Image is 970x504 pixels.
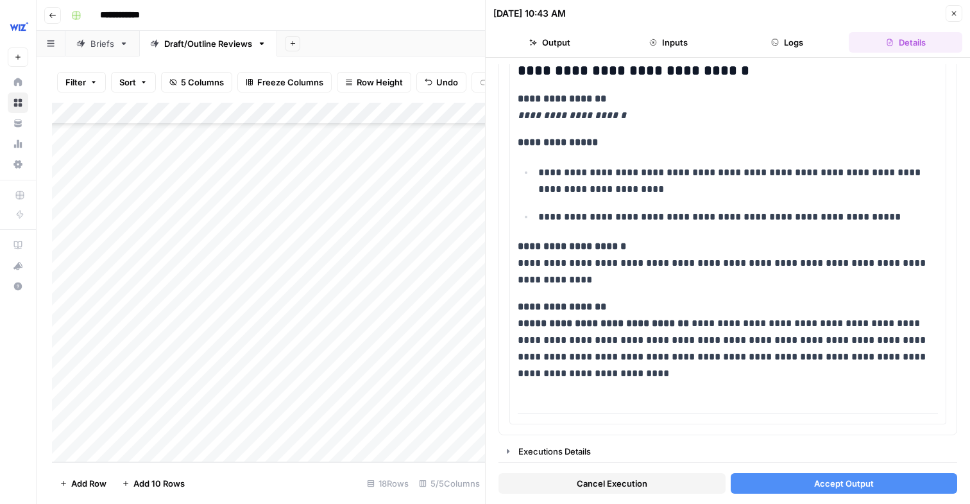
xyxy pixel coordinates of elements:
a: Usage [8,134,28,154]
button: Add 10 Rows [114,473,192,494]
a: Briefs [65,31,139,56]
button: Workspace: Wiz [8,10,28,42]
button: Freeze Columns [237,72,332,92]
button: Add Row [52,473,114,494]
button: Filter [57,72,106,92]
div: [DATE] 10:43 AM [493,7,566,20]
span: Freeze Columns [257,76,323,89]
a: Draft/Outline Reviews [139,31,277,56]
button: Logs [731,32,844,53]
span: Add 10 Rows [133,477,185,490]
div: Draft/Outline Reviews [164,37,252,50]
button: 5 Columns [161,72,232,92]
a: Your Data [8,113,28,134]
button: Output [493,32,607,53]
button: Row Height [337,72,411,92]
a: Browse [8,92,28,113]
div: Briefs [90,37,114,50]
span: Sort [119,76,136,89]
span: 5 Columns [181,76,224,89]
span: Accept Output [814,477,874,490]
button: Details [849,32,962,53]
button: Accept Output [731,473,958,494]
a: Settings [8,154,28,175]
span: Undo [436,76,458,89]
a: Home [8,72,28,92]
span: Add Row [71,477,106,490]
button: Executions Details [499,441,957,462]
div: 18 Rows [362,473,414,494]
div: Executions Details [518,445,949,458]
div: What's new? [8,256,28,275]
button: Inputs [612,32,726,53]
button: What's new? [8,256,28,276]
button: Cancel Execution [498,473,726,494]
img: Wiz Logo [8,15,31,38]
button: Undo [416,72,466,92]
button: Help + Support [8,276,28,297]
button: Sort [111,72,156,92]
span: Filter [65,76,86,89]
span: Cancel Execution [577,477,647,490]
a: AirOps Academy [8,235,28,256]
span: Row Height [357,76,403,89]
div: 5/5 Columns [414,473,485,494]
